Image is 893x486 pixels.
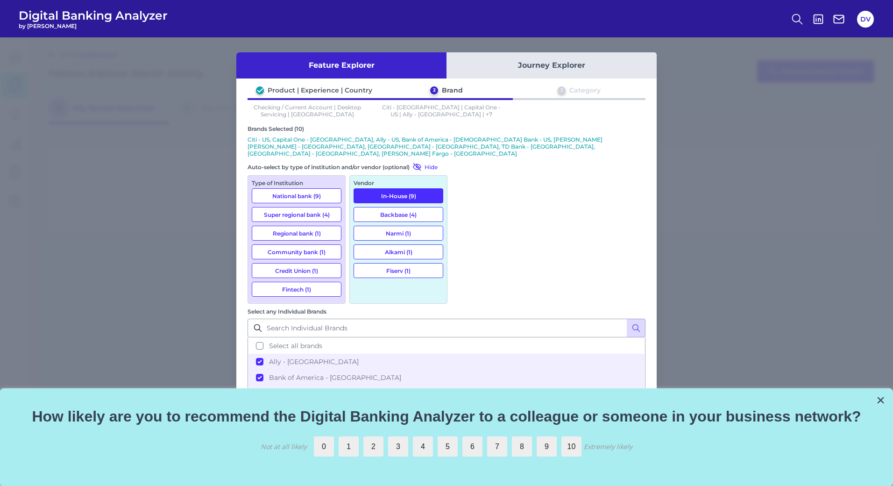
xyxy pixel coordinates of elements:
[354,263,443,278] button: Fiserv (1)
[354,244,443,259] button: Alkami (1)
[12,407,881,425] p: How likely are you to recommend the Digital Banking Analyzer to a colleague or someone in your bu...
[252,282,341,297] button: Fintech (1)
[314,436,334,457] label: 0
[446,52,657,79] button: Journey Explorer
[248,370,645,386] button: Bank of America - [GEOGRAPHIC_DATA]
[363,436,383,457] label: 2
[537,436,557,457] label: 9
[339,436,359,457] label: 1
[354,226,443,241] button: Narmi (1)
[857,11,874,28] button: DV
[248,104,367,118] p: Checking / Current Account | Desktop Servicing | [GEOGRAPHIC_DATA]
[248,162,447,172] div: Auto-select by type of institution and/or vendor (optional)
[354,188,443,203] button: In-House (9)
[19,22,168,29] span: by [PERSON_NAME]
[248,319,645,337] input: Search Individual Brands
[252,263,341,278] button: Credit Union (1)
[252,244,341,259] button: Community bank (1)
[388,436,408,457] label: 3
[487,436,507,457] label: 7
[252,188,341,203] button: National bank (9)
[430,86,438,94] div: 2
[261,442,307,451] div: Not at all likely
[410,162,438,172] button: Hide
[442,86,463,94] div: Brand
[268,86,372,94] div: Product | Experience | Country
[354,179,443,186] div: Vendor
[236,52,446,79] button: Feature Explorer
[512,436,532,457] label: 8
[413,436,433,457] label: 4
[558,86,566,94] div: 3
[248,136,645,157] p: Citi - US, Capital One - [GEOGRAPHIC_DATA], Ally - US, Bank of America - [DEMOGRAPHIC_DATA] Bank ...
[584,442,632,451] div: Extremely likely
[248,354,645,370] button: Ally - [GEOGRAPHIC_DATA]
[354,207,443,222] button: Backbase (4)
[248,308,326,315] label: Select any Individual Brands
[248,386,645,401] button: Capital One - US
[569,86,601,94] div: Category
[382,104,502,118] p: Citi - [GEOGRAPHIC_DATA] | Capital One - US | Ally - [GEOGRAPHIC_DATA] | +7
[269,357,359,366] span: Ally - [GEOGRAPHIC_DATA]
[248,125,645,132] div: Brands Selected (10)
[876,393,885,407] button: Close
[269,342,322,350] span: Select all brands
[438,436,458,457] label: 5
[561,436,581,457] label: 10
[252,207,341,222] button: Super regional bank (4)
[19,8,168,22] span: Digital Banking Analyzer
[269,373,401,382] span: Bank of America - [GEOGRAPHIC_DATA]
[252,179,341,186] div: Type of Institution
[252,226,341,241] button: Regional bank (1)
[248,338,645,354] button: Select all brands
[462,436,482,457] label: 6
